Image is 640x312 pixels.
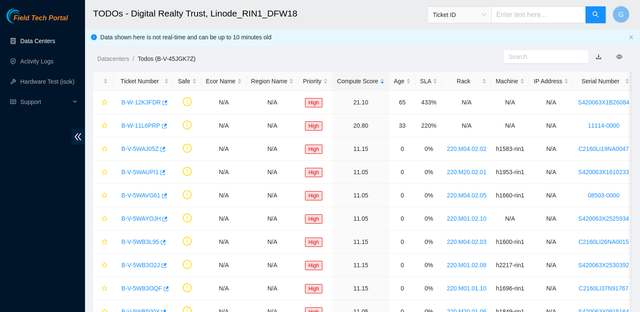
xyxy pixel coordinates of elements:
a: 220.M04.02.03 [447,238,486,245]
span: exclamation-circle [183,213,192,222]
a: S420063X2525934 [578,215,629,222]
span: Field Tech Portal [14,14,68,22]
a: B-W-11L6PRP [121,122,160,129]
a: B-V-5WAVG61 [121,192,160,199]
a: 11114-0000 [588,122,620,129]
span: eye [616,54,622,60]
button: star [98,189,108,202]
td: 220% [415,114,442,137]
a: download [596,53,602,60]
td: N/A [529,91,573,114]
button: star [98,119,108,132]
a: 220.M04.02.02 [447,145,486,152]
span: High [305,261,322,270]
td: 0 [389,254,415,277]
td: N/A [247,207,299,230]
td: 0% [415,161,442,184]
a: C2160LI37N91767 [579,285,629,292]
span: / [132,55,134,62]
button: star [98,235,108,249]
td: 11.05 [332,161,389,184]
a: B-V-5WAJ05Z [121,145,159,152]
button: star [98,142,108,156]
span: star [102,192,107,199]
input: Search [508,52,577,61]
span: double-left [71,129,85,145]
button: G [613,6,629,23]
span: High [305,145,322,154]
a: Activity Logs [20,58,54,65]
td: N/A [201,91,247,114]
td: 21.10 [332,91,389,114]
td: 11.15 [332,277,389,300]
img: Akamai Technologies [6,8,43,23]
a: 220.M20.02.01 [447,169,486,175]
a: Akamai TechnologiesField Tech Portal [6,15,68,26]
td: N/A [201,207,247,230]
td: h1953-rin1 [491,161,529,184]
td: 0 [389,161,415,184]
a: B-W-12K3FDR [121,99,161,106]
a: Data Centers [20,38,55,44]
a: Datacenters [97,55,129,62]
a: S420063X1610233 [578,169,629,175]
button: star [98,282,108,295]
td: h1696-rin1 [491,277,529,300]
td: 0% [415,254,442,277]
span: exclamation-circle [183,144,192,153]
td: N/A [201,184,247,207]
td: 65 [389,91,415,114]
span: High [305,214,322,224]
button: star [98,165,108,179]
span: exclamation-circle [183,167,192,176]
td: 33 [389,114,415,137]
td: N/A [529,207,573,230]
button: search [585,6,606,23]
td: 11.15 [332,230,389,254]
span: High [305,284,322,293]
span: star [102,146,107,153]
td: N/A [247,137,299,161]
td: N/A [247,277,299,300]
span: star [102,169,107,176]
td: h1660-rin1 [491,184,529,207]
td: N/A [442,91,491,114]
td: 0% [415,207,442,230]
span: High [305,121,322,131]
a: B-V-5WAUPI1 [121,169,159,175]
td: 0% [415,137,442,161]
span: Support [20,93,70,110]
span: star [102,262,107,269]
td: N/A [491,207,529,230]
td: 433% [415,91,442,114]
a: B-V-5WB3O2J [121,262,160,268]
td: N/A [247,91,299,114]
a: 220.M04.02.05 [447,192,486,199]
td: N/A [442,114,491,137]
input: Enter text here... [491,6,586,23]
td: 0% [415,230,442,254]
a: C2160LI26NA0015 [578,238,629,245]
span: High [305,98,322,107]
button: download [589,50,608,63]
a: S420063X1B26084 [578,99,629,106]
td: 11.05 [332,184,389,207]
span: High [305,168,322,177]
td: N/A [529,254,573,277]
td: 0 [389,277,415,300]
a: B-V-5WB3L95 [121,238,159,245]
td: N/A [201,254,247,277]
a: 08503-0000 [588,192,620,199]
td: 11.15 [332,137,389,161]
td: N/A [529,230,573,254]
td: N/A [491,91,529,114]
td: N/A [529,161,573,184]
td: 0 [389,137,415,161]
td: N/A [201,230,247,254]
td: N/A [247,184,299,207]
td: N/A [247,230,299,254]
td: N/A [529,137,573,161]
td: 0% [415,184,442,207]
td: N/A [491,114,529,137]
td: N/A [247,114,299,137]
